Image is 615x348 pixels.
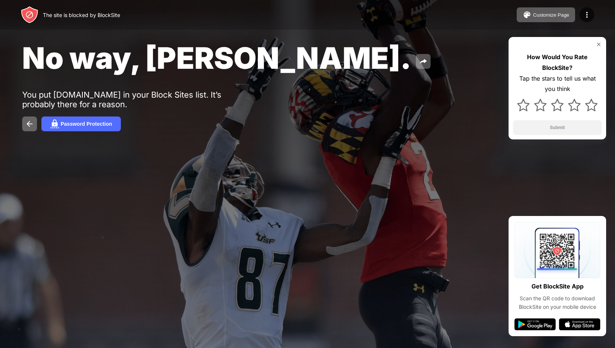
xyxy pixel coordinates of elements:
[514,294,600,311] div: Scan the QR code to download BlockSite on your mobile device
[513,52,602,73] div: How Would You Rate BlockSite?
[551,99,564,111] img: star.svg
[517,7,575,22] button: Customize Page
[25,119,34,128] img: back.svg
[585,99,598,111] img: star.svg
[41,116,121,131] button: Password Protection
[568,99,581,111] img: star.svg
[514,318,556,330] img: google-play.svg
[22,90,251,109] div: You put [DOMAIN_NAME] in your Block Sites list. It’s probably there for a reason.
[523,10,531,19] img: pallet.svg
[559,318,600,330] img: app-store.svg
[61,121,112,127] div: Password Protection
[533,12,569,18] div: Customize Page
[514,222,600,278] img: qrcode.svg
[21,6,38,24] img: header-logo.svg
[596,41,602,47] img: rate-us-close.svg
[582,10,591,19] img: menu-icon.svg
[531,281,584,292] div: Get BlockSite App
[517,99,530,111] img: star.svg
[50,119,59,128] img: password.svg
[534,99,547,111] img: star.svg
[419,57,428,66] img: share.svg
[22,40,411,76] span: No way, [PERSON_NAME].
[513,120,602,135] button: Submit
[22,255,197,339] iframe: Banner
[43,12,120,18] div: The site is blocked by BlockSite
[513,73,602,95] div: Tap the stars to tell us what you think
